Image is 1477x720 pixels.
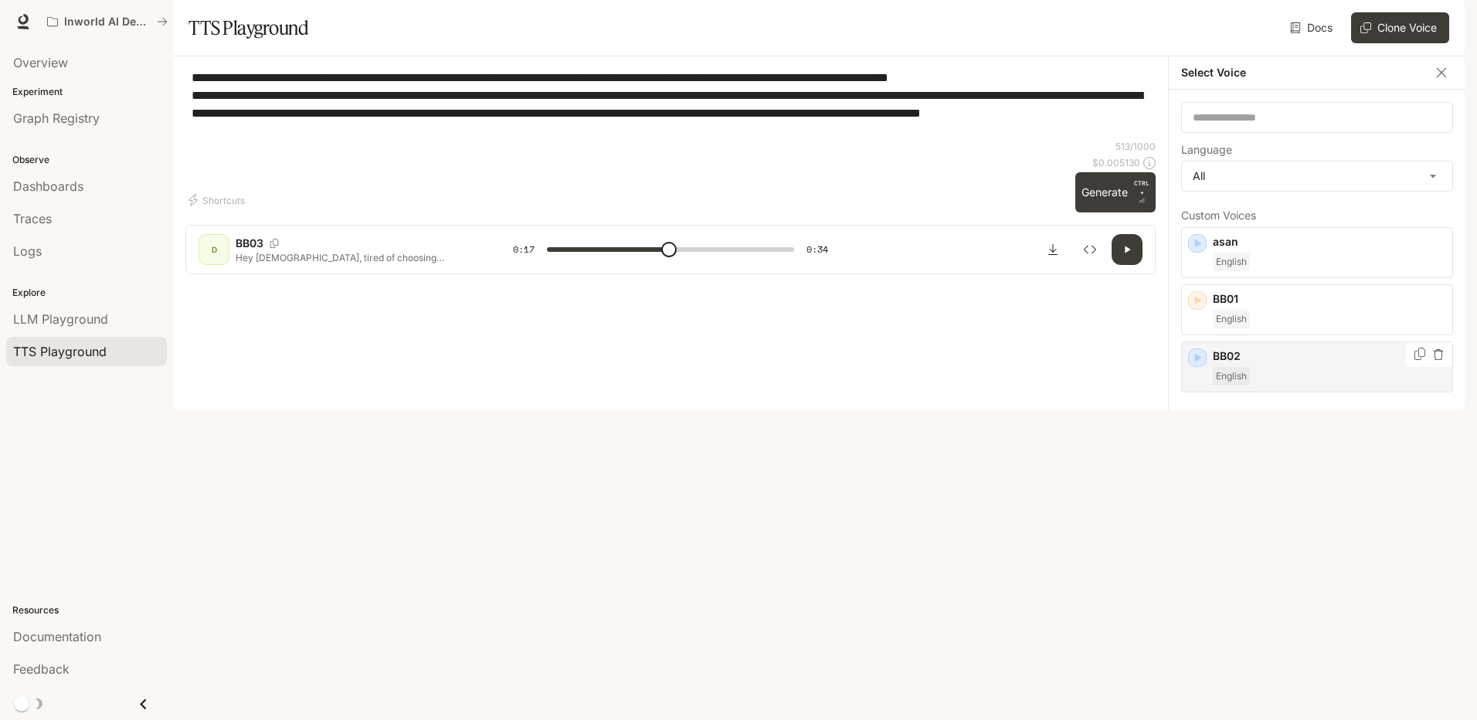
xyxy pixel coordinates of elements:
[188,12,308,43] h1: TTS Playground
[806,242,828,257] span: 0:34
[1213,348,1446,364] p: BB02
[1115,140,1156,153] p: 513 / 1000
[1213,234,1446,250] p: asan
[1287,12,1339,43] a: Docs
[1351,12,1449,43] button: Clone Voice
[1075,234,1105,265] button: Inspect
[1134,178,1149,206] p: ⏎
[236,251,476,264] p: Hey [DEMOGRAPHIC_DATA], tired of choosing between cute jewelry and useful fitness trackers?! This...
[1075,172,1156,212] button: GenerateCTRL +⏎
[263,239,285,248] button: Copy Voice ID
[1213,291,1446,307] p: BB01
[1037,234,1068,265] button: Download audio
[1213,367,1250,385] span: English
[513,242,535,257] span: 0:17
[1213,310,1250,328] span: English
[40,6,175,37] button: All workspaces
[1181,210,1453,221] p: Custom Voices
[1182,161,1452,191] div: All
[1412,348,1428,360] button: Copy Voice ID
[1181,144,1232,155] p: Language
[1213,253,1250,271] span: English
[1134,178,1149,197] p: CTRL +
[1092,156,1140,169] p: $ 0.005130
[64,15,151,29] p: Inworld AI Demos
[185,188,251,212] button: Shortcuts
[236,236,263,251] p: BB03
[202,237,226,262] div: D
